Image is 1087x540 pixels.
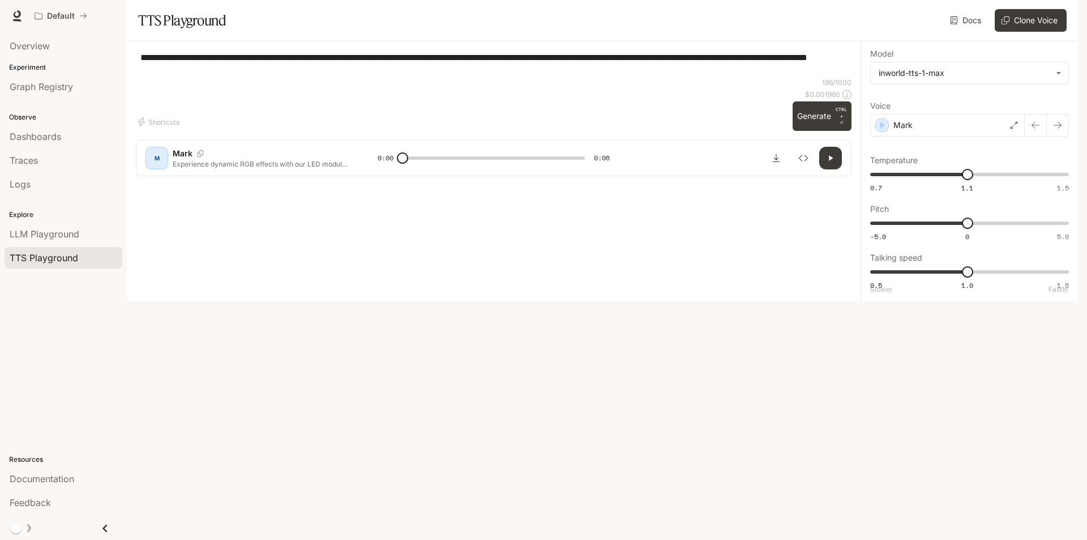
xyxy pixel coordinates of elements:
[594,152,610,164] span: 0:06
[870,102,891,110] p: Voice
[378,152,393,164] span: 0:00
[192,150,208,157] button: Copy Voice ID
[822,78,851,87] p: 196 / 1000
[870,232,886,241] span: -5.0
[870,50,893,58] p: Model
[870,156,918,164] p: Temperature
[995,9,1067,32] button: Clone Voice
[879,67,1050,79] div: inworld-tts-1-max
[893,120,913,131] p: Mark
[1049,286,1069,293] p: Faster
[836,106,847,120] p: CTRL +
[836,106,847,126] p: ⏎
[173,159,350,169] p: Experience dynamic RGB effects with our LED module-powered light box, designed to captivate and i...
[870,183,882,193] span: 0.7
[138,9,226,32] h1: TTS Playground
[29,5,92,27] button: All workspaces
[47,11,75,21] p: Default
[870,280,882,290] span: 0.5
[961,280,973,290] span: 1.0
[173,148,192,159] p: Mark
[1057,280,1069,290] span: 1.5
[870,254,922,262] p: Talking speed
[1057,232,1069,241] span: 5.0
[793,101,851,131] button: GenerateCTRL +⏎
[148,149,166,167] div: M
[136,113,184,131] button: Shortcuts
[961,183,973,193] span: 1.1
[805,90,840,99] p: $ 0.001960
[965,232,969,241] span: 0
[870,205,889,213] p: Pitch
[871,62,1068,84] div: inworld-tts-1-max
[870,286,893,293] p: Slower
[792,147,815,169] button: Inspect
[948,9,986,32] a: Docs
[765,147,788,169] button: Download audio
[1057,183,1069,193] span: 1.5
